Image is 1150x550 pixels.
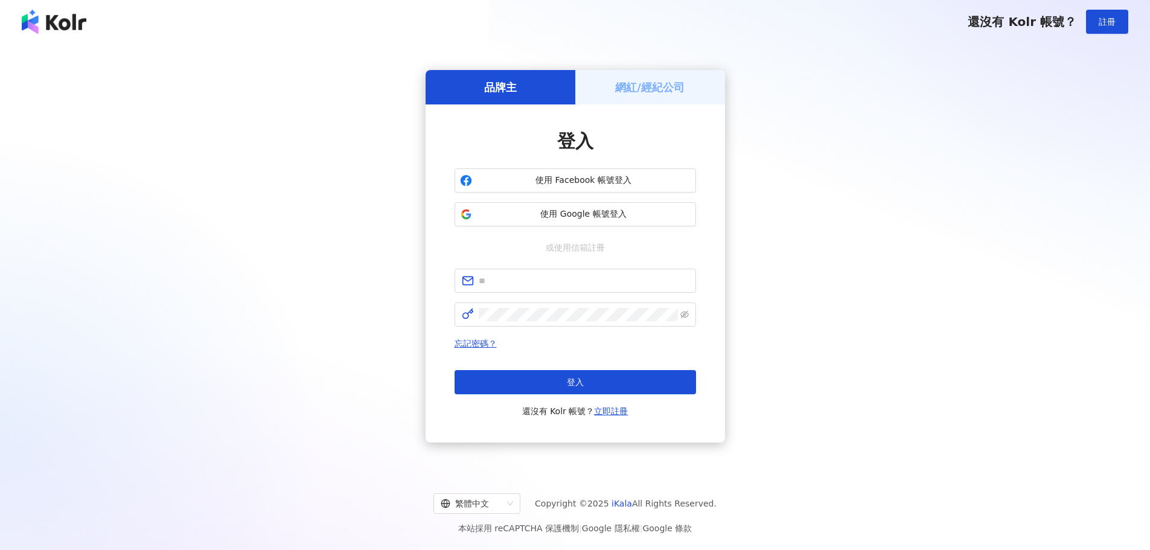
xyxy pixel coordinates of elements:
[484,80,517,95] h5: 品牌主
[567,377,584,387] span: 登入
[455,370,696,394] button: 登入
[441,494,502,513] div: 繁體中文
[579,523,582,533] span: |
[455,168,696,193] button: 使用 Facebook 帳號登入
[477,174,691,187] span: 使用 Facebook 帳號登入
[455,339,497,348] a: 忘記密碼？
[557,130,593,152] span: 登入
[477,208,691,220] span: 使用 Google 帳號登入
[680,310,689,319] span: eye-invisible
[1099,17,1116,27] span: 註冊
[594,406,628,416] a: 立即註冊
[968,14,1076,29] span: 還沒有 Kolr 帳號？
[1086,10,1128,34] button: 註冊
[537,241,613,254] span: 或使用信箱註冊
[612,499,632,508] a: iKala
[615,80,685,95] h5: 網紅/經紀公司
[455,202,696,226] button: 使用 Google 帳號登入
[458,521,692,536] span: 本站採用 reCAPTCHA 保護機制
[22,10,86,34] img: logo
[535,496,717,511] span: Copyright © 2025 All Rights Reserved.
[522,404,628,418] span: 還沒有 Kolr 帳號？
[640,523,643,533] span: |
[582,523,640,533] a: Google 隱私權
[642,523,692,533] a: Google 條款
